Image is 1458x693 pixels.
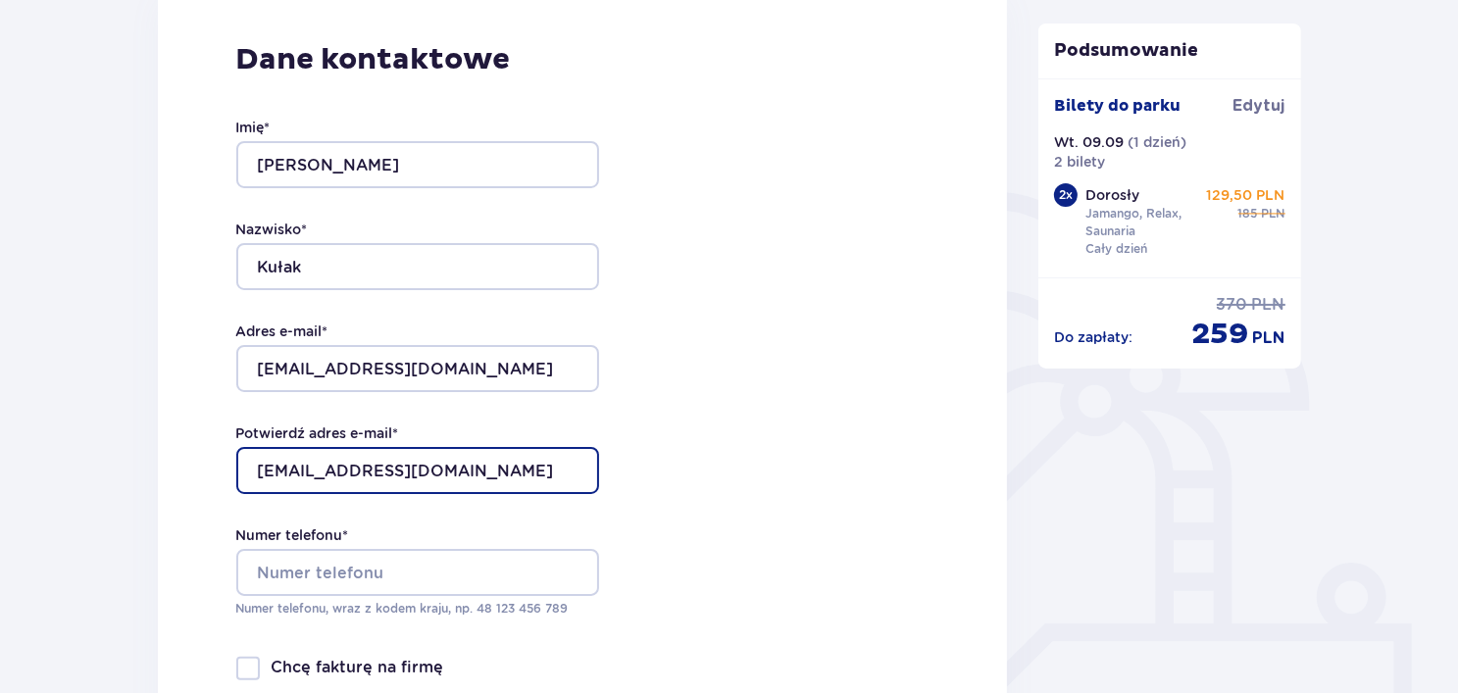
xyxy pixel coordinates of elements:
[1262,205,1285,223] p: PLN
[236,345,599,392] input: Adres e-mail
[1238,205,1258,223] p: 185
[1128,132,1186,152] p: ( 1 dzień )
[236,423,399,443] label: Potwierdź adres e-mail *
[1252,294,1285,316] p: PLN
[1054,327,1132,347] p: Do zapłaty :
[1085,240,1147,258] p: Cały dzień
[236,322,328,341] label: Adres e-mail *
[1253,327,1285,349] p: PLN
[1207,185,1285,205] p: 129,50 PLN
[236,600,599,618] p: Numer telefonu, wraz z kodem kraju, np. 48 ​123 ​456 ​789
[236,141,599,188] input: Imię
[1038,39,1301,63] p: Podsumowanie
[236,243,599,290] input: Nazwisko
[236,220,308,239] label: Nazwisko *
[236,525,349,545] label: Numer telefonu *
[1233,95,1285,117] a: Edytuj
[1085,205,1214,240] p: Jamango, Relax, Saunaria
[236,549,599,596] input: Numer telefonu
[1054,152,1105,172] p: 2 bilety
[1054,132,1124,152] p: Wt. 09.09
[236,118,271,137] label: Imię *
[1217,294,1248,316] p: 370
[236,41,930,78] p: Dane kontaktowe
[236,447,599,494] input: Potwierdź adres e-mail
[1192,316,1249,353] p: 259
[1054,183,1078,207] div: 2 x
[272,657,444,678] p: Chcę fakturę na firmę
[1085,185,1139,205] p: Dorosły
[1054,95,1181,117] p: Bilety do parku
